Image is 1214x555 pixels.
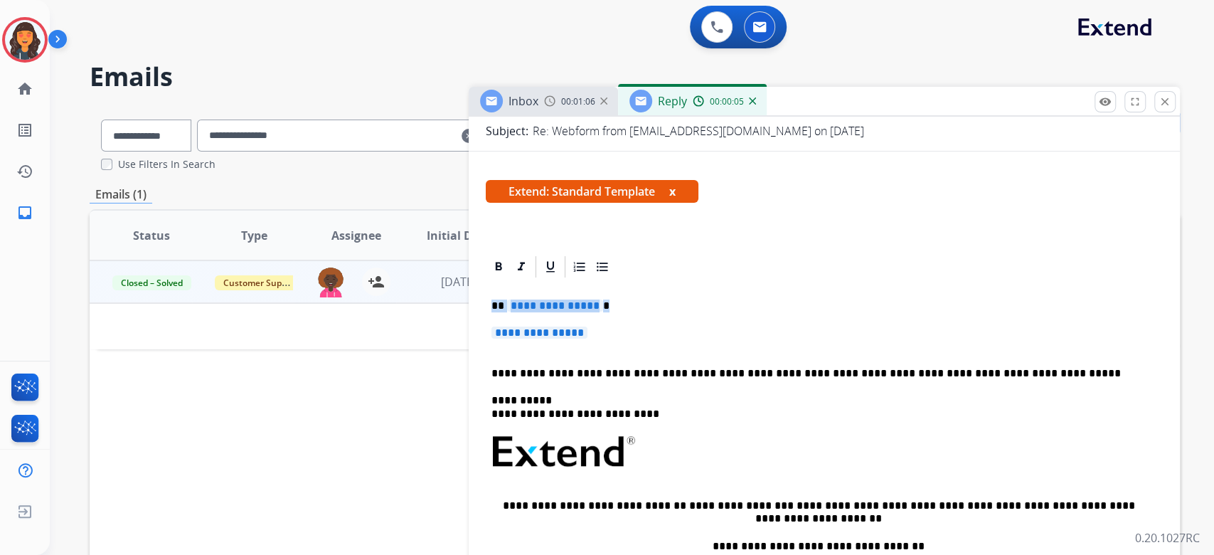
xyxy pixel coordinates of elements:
mat-icon: home [16,80,33,97]
span: Closed – Solved [112,275,191,290]
mat-icon: close [1159,95,1171,108]
span: Status [133,227,170,244]
span: [DATE] [440,274,476,290]
button: x [669,183,676,200]
mat-icon: inbox [16,204,33,221]
span: Inbox [509,93,538,109]
p: Re: Webform from [EMAIL_ADDRESS][DOMAIN_NAME] on [DATE] [533,122,864,139]
span: Reply [658,93,687,109]
span: Customer Support [215,275,307,290]
div: Italic [511,256,532,277]
span: 00:01:06 [561,96,595,107]
img: avatar [5,20,45,60]
p: Emails (1) [90,186,152,203]
div: Bold [488,256,509,277]
div: Ordered List [569,256,590,277]
mat-icon: history [16,163,33,180]
div: Bullet List [592,256,613,277]
span: 00:00:05 [710,96,744,107]
p: 0.20.1027RC [1135,529,1200,546]
span: Assignee [331,227,381,244]
mat-icon: list_alt [16,122,33,139]
h2: Emails [90,63,1180,91]
span: Extend: Standard Template [486,180,698,203]
div: Underline [540,256,561,277]
p: Subject: [486,122,528,139]
mat-icon: person_add [368,273,385,290]
span: Initial Date [426,227,490,244]
label: Use Filters In Search [118,157,215,171]
mat-icon: remove_red_eye [1099,95,1112,108]
img: agent-avatar [316,268,345,297]
mat-icon: clear [462,127,476,144]
mat-icon: fullscreen [1129,95,1141,108]
span: Type [241,227,267,244]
